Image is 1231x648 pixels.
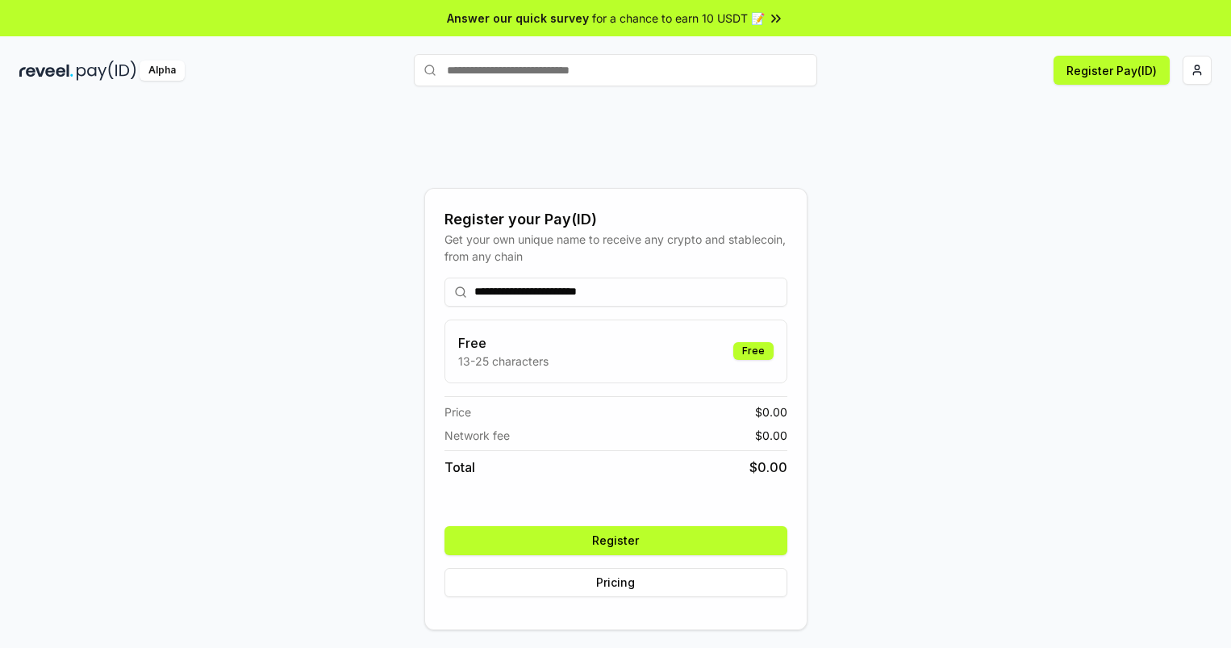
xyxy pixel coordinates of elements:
[444,458,475,477] span: Total
[755,427,787,444] span: $ 0.00
[458,353,549,370] p: 13-25 characters
[1054,56,1170,85] button: Register Pay(ID)
[444,427,510,444] span: Network fee
[733,342,774,360] div: Free
[447,10,589,27] span: Answer our quick survey
[444,208,787,231] div: Register your Pay(ID)
[444,526,787,555] button: Register
[140,61,185,81] div: Alpha
[444,568,787,597] button: Pricing
[755,403,787,420] span: $ 0.00
[19,61,73,81] img: reveel_dark
[77,61,136,81] img: pay_id
[444,231,787,265] div: Get your own unique name to receive any crypto and stablecoin, from any chain
[592,10,765,27] span: for a chance to earn 10 USDT 📝
[458,333,549,353] h3: Free
[749,458,787,477] span: $ 0.00
[444,403,471,420] span: Price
